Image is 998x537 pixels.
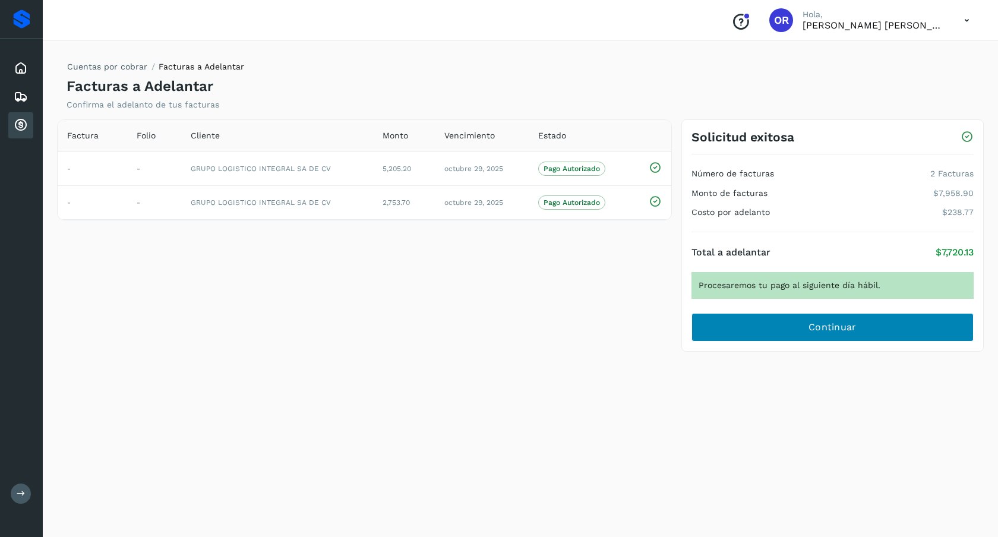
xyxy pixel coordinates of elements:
[691,169,774,179] h4: Número de facturas
[383,165,411,173] span: 5,205.20
[67,62,147,71] a: Cuentas por cobrar
[181,186,373,220] td: GRUPO LOGISTICO INTEGRAL SA DE CV
[691,313,974,342] button: Continuar
[691,129,794,144] h3: Solicitud exitosa
[8,112,33,138] div: Cuentas por cobrar
[383,198,410,207] span: 2,753.70
[936,247,974,258] p: $7,720.13
[67,61,244,78] nav: breadcrumb
[444,165,503,173] span: octubre 29, 2025
[691,188,768,198] h4: Monto de facturas
[691,247,770,258] h4: Total a adelantar
[58,186,127,220] td: -
[67,100,219,110] p: Confirma el adelanto de tus facturas
[383,129,408,142] span: Monto
[933,188,974,198] p: $7,958.90
[444,129,495,142] span: Vencimiento
[67,129,99,142] span: Factura
[803,20,945,31] p: Oscar Ramirez Nava
[58,151,127,185] td: -
[191,129,220,142] span: Cliente
[942,207,974,217] p: $238.77
[803,10,945,20] p: Hola,
[137,129,156,142] span: Folio
[127,151,181,185] td: -
[691,207,770,217] h4: Costo por adelanto
[8,84,33,110] div: Embarques
[538,129,566,142] span: Estado
[808,321,857,334] span: Continuar
[127,186,181,220] td: -
[8,55,33,81] div: Inicio
[544,165,600,173] p: Pago Autorizado
[444,198,503,207] span: octubre 29, 2025
[181,151,373,185] td: GRUPO LOGISTICO INTEGRAL SA DE CV
[159,62,244,71] span: Facturas a Adelantar
[930,169,974,179] p: 2 Facturas
[691,272,974,299] div: Procesaremos tu pago al siguiente día hábil.
[544,198,600,207] p: Pago Autorizado
[67,78,213,95] h4: Facturas a Adelantar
